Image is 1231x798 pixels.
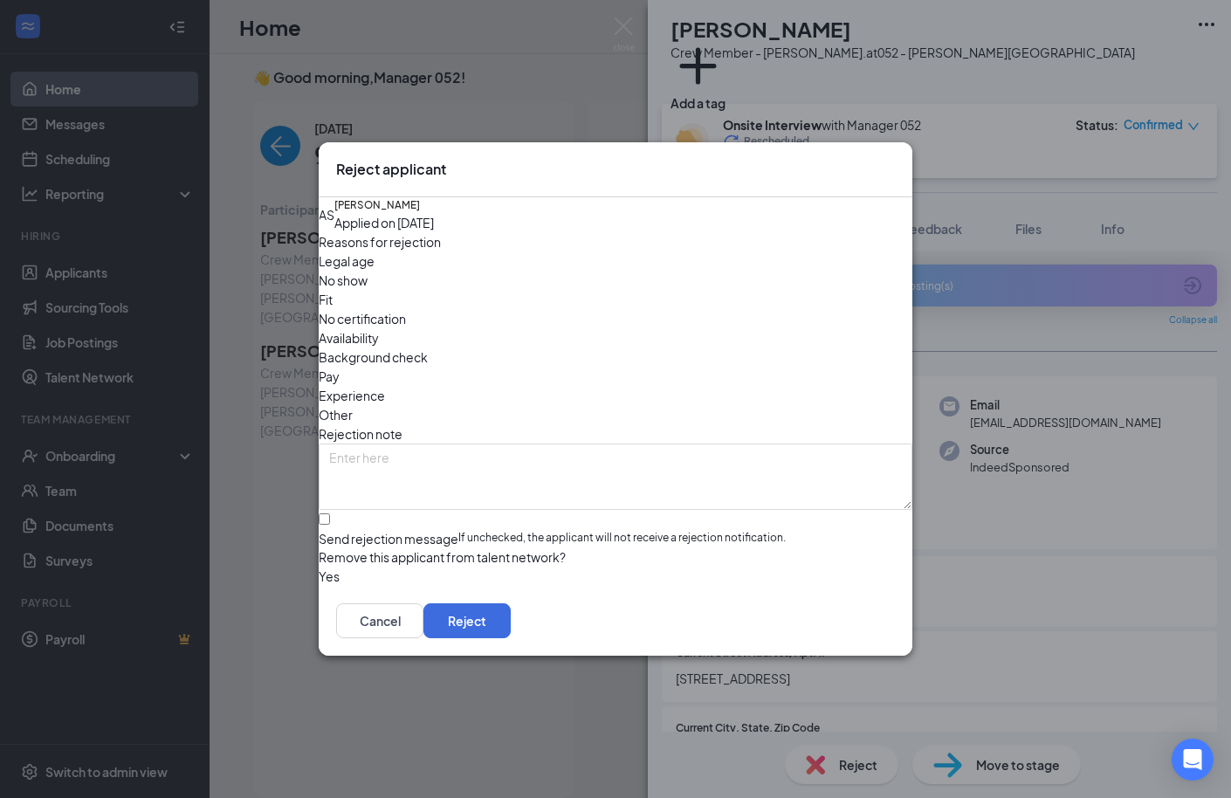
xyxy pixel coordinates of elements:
div: Applied on [DATE] [334,213,434,232]
span: No show [319,271,368,290]
span: If unchecked, the applicant will not receive a rejection notification. [458,530,786,547]
span: Yes [319,567,340,586]
span: Reasons for rejection [319,234,441,250]
input: Send rejection messageIf unchecked, the applicant will not receive a rejection notification. [319,513,330,525]
button: Reject [423,603,511,638]
span: Remove this applicant from talent network? [319,549,566,565]
span: Rejection note [319,426,402,442]
span: Experience [319,386,385,405]
button: Cancel [336,603,423,638]
span: Availability [319,328,379,347]
span: No certification [319,309,406,328]
span: Background check [319,347,428,367]
span: Fit [319,290,333,309]
div: Open Intercom Messenger [1172,739,1214,781]
h3: Reject applicant [336,160,446,179]
div: AS [319,205,334,224]
span: Pay [319,367,340,386]
span: Other [319,405,353,424]
h5: [PERSON_NAME] [334,197,420,213]
span: Legal age [319,251,375,271]
div: Send rejection message [319,530,458,547]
